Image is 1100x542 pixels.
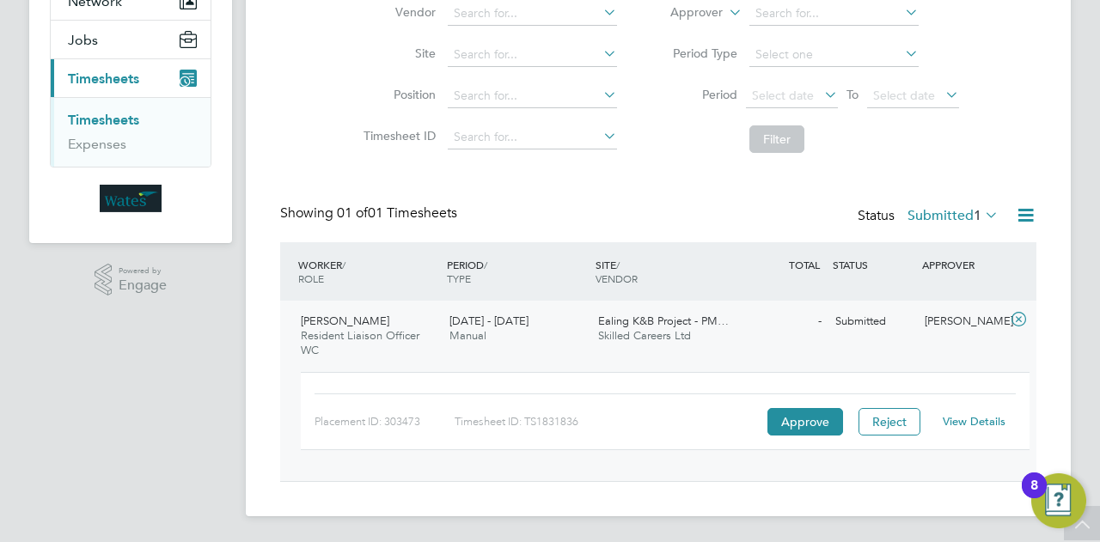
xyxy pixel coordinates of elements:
[301,328,419,357] span: Resident Liaison Officer WC
[298,271,324,285] span: ROLE
[280,204,461,222] div: Showing
[752,88,814,103] span: Select date
[443,249,591,294] div: PERIOD
[858,204,1002,228] div: Status
[907,207,999,224] label: Submitted
[51,97,211,167] div: Timesheets
[767,408,843,435] button: Approve
[294,249,443,294] div: WORKER
[448,84,617,108] input: Search for...
[358,46,436,61] label: Site
[660,46,737,61] label: Period Type
[68,136,126,152] a: Expenses
[337,204,457,222] span: 01 Timesheets
[828,308,918,336] div: Submitted
[51,59,211,97] button: Timesheets
[918,308,1007,336] div: [PERSON_NAME]
[100,185,162,212] img: wates-logo-retina.png
[749,2,919,26] input: Search for...
[1031,473,1086,528] button: Open Resource Center, 8 new notifications
[645,4,723,21] label: Approver
[598,328,691,343] span: Skilled Careers Ltd
[943,414,1005,429] a: View Details
[449,314,529,328] span: [DATE] - [DATE]
[95,264,168,296] a: Powered byEngage
[591,249,740,294] div: SITE
[484,258,487,271] span: /
[51,21,211,58] button: Jobs
[337,204,368,222] span: 01 of
[918,249,1007,280] div: APPROVER
[841,83,864,106] span: To
[301,314,389,328] span: [PERSON_NAME]
[68,112,139,128] a: Timesheets
[315,408,455,435] div: Placement ID: 303473
[358,87,436,102] label: Position
[68,32,98,48] span: Jobs
[596,271,638,285] span: VENDOR
[448,43,617,67] input: Search for...
[828,249,918,280] div: STATUS
[598,314,729,328] span: Ealing K&B Project - PM…
[119,278,167,293] span: Engage
[68,70,139,87] span: Timesheets
[660,87,737,102] label: Period
[358,128,436,143] label: Timesheet ID
[50,185,211,212] a: Go to home page
[974,207,981,224] span: 1
[448,2,617,26] input: Search for...
[789,258,820,271] span: TOTAL
[342,258,345,271] span: /
[1030,485,1038,508] div: 8
[739,308,828,336] div: -
[859,408,920,435] button: Reject
[455,408,763,435] div: Timesheet ID: TS1831836
[749,125,804,153] button: Filter
[616,258,620,271] span: /
[873,88,935,103] span: Select date
[119,264,167,278] span: Powered by
[449,328,486,343] span: Manual
[448,125,617,149] input: Search for...
[749,43,919,67] input: Select one
[358,4,436,20] label: Vendor
[447,271,471,285] span: TYPE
